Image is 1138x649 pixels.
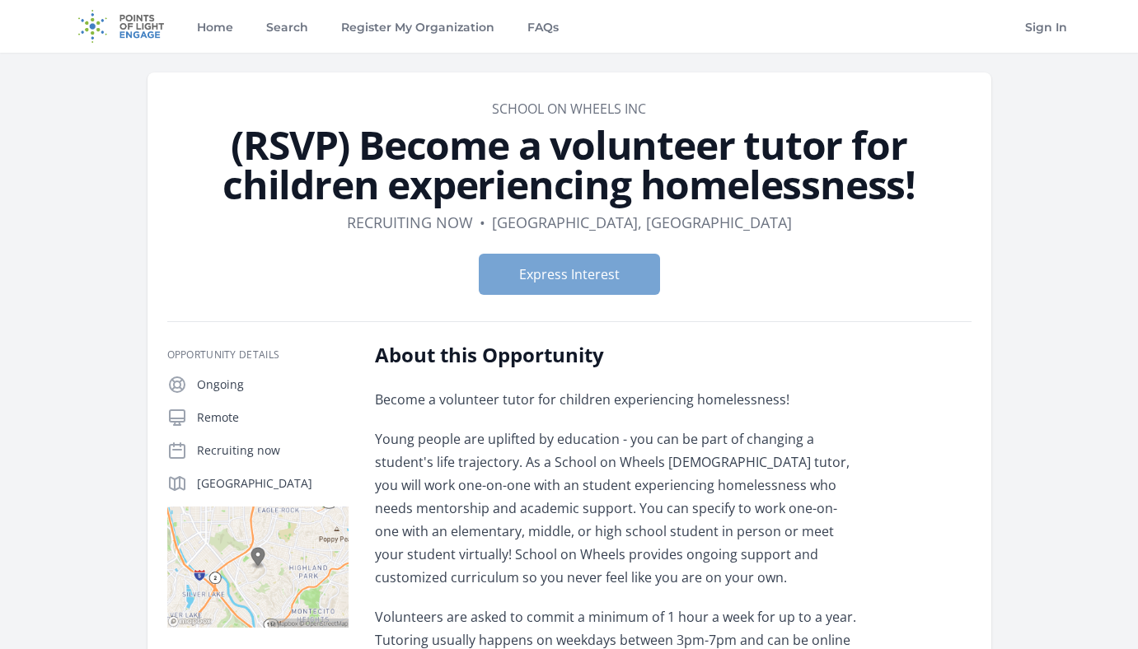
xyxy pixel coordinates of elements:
p: Become a volunteer tutor for children experiencing homelessness! [375,388,857,411]
p: Recruiting now [197,442,349,459]
dd: [GEOGRAPHIC_DATA], [GEOGRAPHIC_DATA] [492,211,792,234]
button: Express Interest [479,254,660,295]
h3: Opportunity Details [167,348,349,362]
h1: (RSVP) Become a volunteer tutor for children experiencing homelessness! [167,125,972,204]
img: Map [167,507,349,628]
p: Ongoing [197,376,349,393]
p: Remote [197,409,349,426]
h2: About this Opportunity [375,342,857,368]
p: Young people are uplifted by education - you can be part of changing a student's life trajectory.... [375,427,857,589]
a: School On Wheels Inc [492,100,646,118]
dd: Recruiting now [347,211,473,234]
p: [GEOGRAPHIC_DATA] [197,475,349,492]
div: • [480,211,485,234]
